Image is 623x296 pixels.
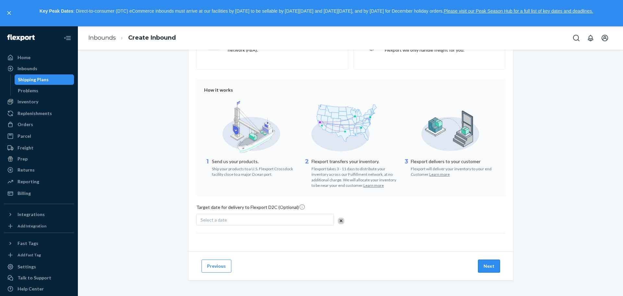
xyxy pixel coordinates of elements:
a: Home [4,52,74,63]
a: Shipping Plans [15,74,74,85]
a: Add Fast Tag [4,251,74,259]
button: Open notifications [584,32,597,45]
a: Parcel [4,131,74,141]
div: Integrations [18,211,45,218]
div: Orders [18,121,33,128]
a: Settings [4,262,74,272]
div: Shipping Plans [18,76,49,83]
span: Select a date [201,217,227,223]
a: Problems [15,85,74,96]
button: Open Search Box [570,32,583,45]
div: 3 [403,158,409,177]
button: close, [6,10,12,16]
a: Inventory [4,97,74,107]
p: Flexport transfers your inventory. [311,158,398,165]
button: Previous [202,260,231,273]
div: Freight [18,145,33,151]
img: Flexport logo [7,34,35,41]
div: Help Center [18,286,44,292]
a: Talk to Support [4,273,74,283]
div: Talk to Support [18,275,51,281]
a: Freight [4,143,74,153]
a: Orders [4,119,74,130]
div: Flexport will deliver your inventory to your end Customer. [411,165,497,177]
div: Returns [18,167,35,173]
div: Add Fast Tag [18,252,41,258]
ol: breadcrumbs [83,28,181,47]
button: Integrations [4,209,74,220]
a: Replenishments [4,108,74,119]
span: Target date for delivery to Flexport D2C (Optional) [196,204,305,213]
a: Please visit our Peak Season Hub for a full list of key dates and deadlines. [444,8,593,14]
div: Problems [18,87,38,94]
div: Inventory [18,98,38,105]
div: Inbounds [18,65,37,72]
p: : Direct-to-consumer (DTC) eCommerce inbounds must arrive at our facilities by [DATE] to be sella... [16,6,617,17]
button: Open account menu [598,32,611,45]
a: Billing [4,188,74,199]
a: Inbounds [88,34,116,41]
a: Reporting [4,176,74,187]
div: Replenishments [18,110,52,117]
button: Learn more [429,172,450,177]
strong: Key Peak Dates [40,8,73,14]
p: Flexport delivers to your customer [411,158,497,165]
div: How it works [204,87,497,93]
a: Help Center [4,284,74,294]
button: Next [478,260,500,273]
div: Settings [18,264,36,270]
a: Inbounds [4,63,74,74]
a: Create Inbound [128,34,176,41]
p: Send us your products. [212,158,299,165]
div: Reporting [18,178,39,185]
div: 2 [304,158,310,188]
a: Prep [4,154,74,164]
div: Ship your products to a U.S. Flexport Crossdock facility close to a major Ocean port. [212,165,299,177]
div: Billing [18,190,31,197]
a: Add Integration [4,222,74,230]
a: Returns [4,165,74,175]
div: Home [18,54,31,61]
button: Close Navigation [61,32,74,45]
div: 1 [204,158,211,177]
button: Fast Tags [4,238,74,249]
button: Learn more [363,183,384,188]
div: Add Integration [18,223,46,229]
div: Fast Tags [18,240,38,247]
div: Parcel [18,133,31,139]
div: Prep [18,156,28,162]
div: Flexport takes 3 - 11 days to distribute your inventory across our Fulfillment network, at no add... [311,165,398,188]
